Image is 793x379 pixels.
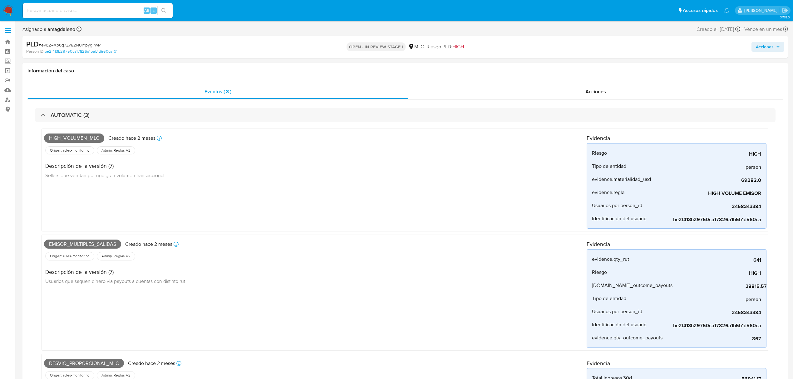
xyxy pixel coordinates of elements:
a: Notificaciones [724,8,729,13]
span: # eVEZ4Xb6q7Zv82N0iYpygPwM [39,42,101,48]
a: Salir [782,7,788,14]
span: Vence en un mes [744,26,782,33]
span: Admin. Reglas V2 [101,148,131,153]
h4: Descripción de la versión (7) [45,269,185,275]
span: Desvio_proporcional_mlc [44,359,124,368]
span: Origen: rules-monitoring [49,373,90,378]
span: Eventos ( 3 ) [204,88,231,95]
h3: AUTOMATIC (3) [51,112,90,119]
span: Acciones [756,42,774,52]
span: Accesos rápidos [683,7,718,14]
a: be2f413b29750ca17826a1b5b1d560ca [45,49,116,54]
span: Asignado a [22,26,75,33]
b: amagdaleno [46,26,75,33]
h1: Información del caso [27,68,783,74]
span: Admin. Reglas V2 [101,373,131,378]
input: Buscar usuario o caso... [23,7,173,15]
p: OPEN - IN REVIEW STAGE I [347,42,406,51]
span: Sellers que vendan por una gran volumen transaccional [45,172,164,179]
div: MLC [408,43,424,50]
button: Acciones [751,42,784,52]
span: Origen: rules-monitoring [49,254,90,259]
b: Person ID [26,49,43,54]
button: search-icon [157,6,170,15]
span: - [741,25,743,33]
span: Riesgo PLD: [426,43,464,50]
span: Acciones [585,88,606,95]
div: AUTOMATIC (3) [35,108,776,122]
span: s [153,7,155,13]
span: Alt [144,7,149,13]
p: aline.magdaleno@mercadolibre.com [744,7,780,13]
span: Admin. Reglas V2 [101,254,131,259]
span: HIGH [452,43,464,50]
p: Creado hace 2 meses [125,241,172,248]
span: Origen: rules-monitoring [49,148,90,153]
p: Creado hace 2 meses [128,360,175,367]
h4: Descripción de la versión (7) [45,163,164,169]
p: Creado hace 2 meses [108,135,155,142]
span: Usuarios que saquen dinero via payouts a cuentas con distinto rut [45,278,185,284]
b: PLD [26,39,39,49]
span: Emisor_multiples_salidas [44,240,121,249]
div: Creado el: [DATE] [697,25,740,33]
span: High_volumen_mlc [44,134,104,143]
